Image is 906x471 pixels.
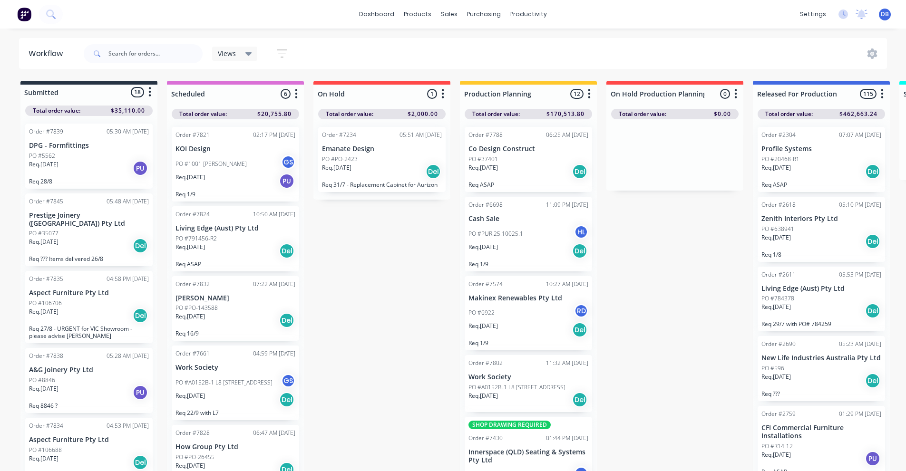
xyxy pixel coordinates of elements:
div: PU [133,385,148,400]
p: Living Edge (Aust) Pty Ltd [761,285,881,293]
div: Order #2618 [761,201,796,209]
div: settings [795,7,831,21]
div: Del [133,308,148,323]
div: 05:48 AM [DATE] [107,197,149,206]
p: PO #20468-R1 [761,155,799,163]
p: Aspect Furniture Pty Ltd [29,289,149,297]
div: 05:30 AM [DATE] [107,127,149,136]
div: 05:23 AM [DATE] [839,340,881,348]
p: Req ??? Items delivered 26/8 [29,255,149,262]
div: Order #783504:58 PM [DATE]Aspect Furniture Pty LtdPO #106706Req.[DATE]DelReq 27/8 - URGENT for VI... [25,271,153,343]
p: Req 1/8 [761,251,881,258]
p: Req 31/7 - Replacement Cabinet for Aurizon [322,181,442,188]
p: CFI Commercial Furniture Installations [761,424,881,440]
div: 02:17 PM [DATE] [253,131,295,139]
div: Order #669811:09 PM [DATE]Cash SalePO #PUR.25.10025.1HLReq.[DATE]DelReq 1/9 [465,197,592,271]
p: Req ??? [761,390,881,397]
div: 05:53 PM [DATE] [839,270,881,279]
span: Views [218,48,236,58]
a: dashboard [354,7,399,21]
p: KOI Design [175,145,295,153]
div: Del [426,164,441,179]
span: $462,663.24 [839,110,877,118]
div: Del [133,455,148,470]
input: Search for orders... [108,44,203,63]
div: Order #7824 [175,210,210,219]
span: Total order value: [619,110,666,118]
div: Order #261805:10 PM [DATE]Zenith Interiors Pty LtdPO #638941Req.[DATE]DelReq 1/8 [758,197,885,262]
p: Req. [DATE] [29,160,58,169]
div: Del [865,234,880,249]
div: Order #6698 [468,201,503,209]
div: Order #783905:30 AM [DATE]DPG - FormfittingsPO #5562Req.[DATE]PUReq 28/8 [25,124,153,189]
div: HL [574,225,588,239]
p: PO #A0152B-1 L8 [STREET_ADDRESS] [175,378,273,387]
div: 10:50 AM [DATE] [253,210,295,219]
div: 05:10 PM [DATE] [839,201,881,209]
div: PU [865,451,880,466]
div: 07:22 AM [DATE] [253,280,295,288]
p: New Life Industries Australia Pty Ltd [761,354,881,362]
p: Req. [DATE] [468,163,498,172]
div: Order #784505:48 AM [DATE]Prestige Joinery ([GEOGRAPHIC_DATA]) Pty LtdPO #35077Req.[DATE]DelReq ?... [25,193,153,267]
p: Req. [DATE] [761,373,791,381]
div: Order #261105:53 PM [DATE]Living Edge (Aust) Pty LtdPO #784378Req.[DATE]DelReq 29/7 with PO# 784259 [758,267,885,332]
div: Order #782410:50 AM [DATE]Living Edge (Aust) Pty LtdPO #791456-R2Req.[DATE]DelReq ASAP [172,206,299,271]
p: Req. [DATE] [761,163,791,172]
div: Del [279,243,294,259]
p: Req. [DATE] [468,243,498,251]
p: PO #5562 [29,152,55,160]
p: PO #PO-2423 [322,155,358,163]
p: Req 1/9 [468,260,588,268]
p: Makinex Renewables Pty Ltd [468,294,588,302]
p: How Group Pty Ltd [175,443,295,451]
p: PO #37401 [468,155,498,163]
span: Total order value: [472,110,520,118]
div: Order #757410:27 AM [DATE]Makinex Renewables Pty LtdPO #6922RDReq.[DATE]DelReq 1/9 [465,276,592,351]
div: Del [279,313,294,328]
div: Del [572,243,587,259]
div: Del [865,373,880,388]
p: Prestige Joinery ([GEOGRAPHIC_DATA]) Pty Ltd [29,211,149,228]
p: Req 28/8 [29,178,149,185]
p: Work Society [468,373,588,381]
span: Total order value: [179,110,227,118]
div: 05:51 AM [DATE] [399,131,442,139]
p: Emanate Design [322,145,442,153]
p: Req 22/9 with L7 [175,409,295,416]
p: Req ASAP [175,260,295,268]
p: Innerspace (QLD) Seating & Systems Pty Ltd [468,448,588,464]
p: Req. [DATE] [761,233,791,242]
div: 04:58 PM [DATE] [107,275,149,283]
div: PU [279,173,294,189]
div: Order #7821 [175,131,210,139]
div: Order #269005:23 AM [DATE]New Life Industries Australia Pty LtdPO #596Req.[DATE]DelReq ??? [758,336,885,401]
span: Total order value: [326,110,373,118]
div: Order #7835 [29,275,63,283]
div: SHOP DRAWING REQUIRED [468,421,551,429]
div: Del [572,164,587,179]
div: 04:53 PM [DATE] [107,422,149,430]
div: Order #7574 [468,280,503,288]
div: Order #778806:25 AM [DATE]Co Design ConstructPO #37401Req.[DATE]DelReq ASAP [465,127,592,192]
div: 11:32 AM [DATE] [546,359,588,367]
p: Cash Sale [468,215,588,223]
p: PO #784378 [761,294,794,303]
p: Req. [DATE] [468,322,498,330]
p: Req. [DATE] [175,173,205,182]
div: Order #782102:17 PM [DATE]KOI DesignPO #1001 [PERSON_NAME]GSReq.[DATE]PUReq 1/9 [172,127,299,202]
span: Total order value: [33,106,80,115]
div: Order #230407:07 AM [DATE]Profile SystemsPO #20468-R1Req.[DATE]DelReq ASAP [758,127,885,192]
p: Profile Systems [761,145,881,153]
div: Del [865,164,880,179]
div: productivity [506,7,552,21]
p: Req. [DATE] [468,392,498,400]
div: Order #7828 [175,429,210,437]
div: purchasing [462,7,506,21]
div: 01:29 PM [DATE] [839,410,881,418]
div: 11:09 PM [DATE] [546,201,588,209]
p: Aspect Furniture Pty Ltd [29,436,149,444]
span: $170,513.80 [546,110,585,118]
p: PO #1001 [PERSON_NAME] [175,160,247,168]
div: Del [279,392,294,407]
